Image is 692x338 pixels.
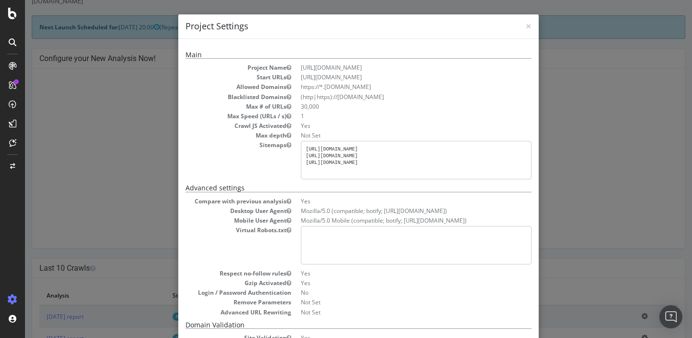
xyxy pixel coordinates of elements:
span: × [501,19,507,33]
dt: Project Name [161,63,266,72]
h4: Project Settings [161,20,507,33]
li: https://*.[DOMAIN_NAME] [276,83,507,91]
dd: No [276,288,507,297]
dt: Max depth [161,131,266,139]
h5: Domain Validation [161,321,507,329]
dt: Compare with previous analysis [161,197,266,205]
dt: Start URLs [161,73,266,81]
dt: Respect no-follow rules [161,269,266,277]
dd: 1 [276,112,507,120]
dd: Mozilla/5.0 Mobile (compatible; botify; [URL][DOMAIN_NAME]) [276,216,507,225]
h5: Main [161,51,507,59]
dd: Mozilla/5.0 (compatible; botify; [URL][DOMAIN_NAME]) [276,207,507,215]
dt: Mobile User Agent [161,216,266,225]
h5: Advanced settings [161,184,507,192]
dt: Max # of URLs [161,102,266,111]
dt: Crawl JS Activated [161,122,266,130]
dt: Advanced URL Rewriting [161,308,266,316]
dd: Yes [276,122,507,130]
dt: Remove Parameters [161,298,266,306]
dd: Not Set [276,298,507,306]
dd: Yes [276,269,507,277]
dd: [URL][DOMAIN_NAME] [276,63,507,72]
dd: Not Set [276,131,507,139]
dd: Yes [276,279,507,287]
pre: [URL][DOMAIN_NAME] [URL][DOMAIN_NAME] [URL][DOMAIN_NAME] [276,141,507,179]
dt: Desktop User Agent [161,207,266,215]
dd: [URL][DOMAIN_NAME] [276,73,507,81]
dt: Login / Password Authentication [161,288,266,297]
dt: Sitemaps [161,141,266,149]
dt: Virtual Robots.txt [161,226,266,234]
dd: Not Set [276,308,507,316]
dt: Max Speed (URLs / s) [161,112,266,120]
dt: Gzip Activated [161,279,266,287]
dd: Yes [276,197,507,205]
dt: Blacklisted Domains [161,93,266,101]
div: Open Intercom Messenger [659,305,682,328]
li: (http|https)://[DOMAIN_NAME] [276,93,507,101]
dd: 30,000 [276,102,507,111]
dt: Allowed Domains [161,83,266,91]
